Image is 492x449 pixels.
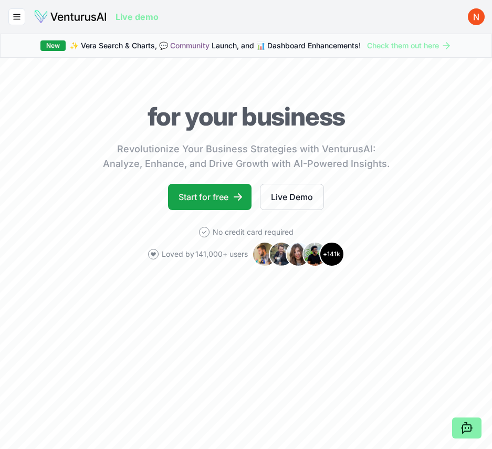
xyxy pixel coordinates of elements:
[252,242,277,267] img: Avatar 1
[40,40,66,51] div: New
[302,242,328,267] img: Avatar 4
[367,40,452,51] a: Check them out here
[260,184,324,210] a: Live Demo
[34,9,107,24] img: logo
[286,242,311,267] img: Avatar 3
[168,184,252,210] a: Start for free
[70,40,361,51] span: ✨ Vera Search & Charts, 💬 Launch, and 📊 Dashboard Enhancements!
[468,8,485,25] img: ACg8ocIBC9WNKjlj4gizgkKYH5DzRYdb5WcSkEKMK9jeJGuAcQL-KA=s96-c
[269,242,294,267] img: Avatar 2
[170,41,210,50] a: Community
[116,11,159,23] a: Live demo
